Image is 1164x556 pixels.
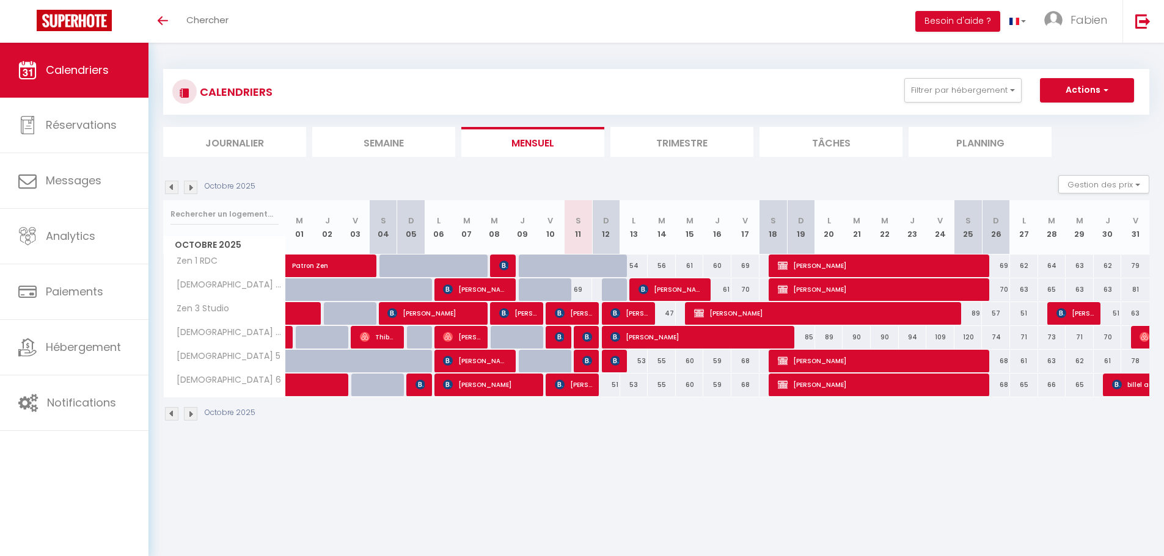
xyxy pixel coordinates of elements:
th: 18 [760,200,788,255]
th: 23 [899,200,927,255]
th: 16 [703,200,731,255]
div: 68 [731,374,760,396]
abbr: J [910,215,915,226]
div: 57 [982,302,1010,325]
span: [DEMOGRAPHIC_DATA] 6 [166,374,284,387]
span: [PERSON_NAME] [443,278,508,301]
span: Messages [46,173,101,188]
abbr: J [1105,215,1110,226]
th: 05 [397,200,425,255]
span: Fabien [1071,12,1107,27]
span: Réservations [46,117,117,132]
th: 24 [926,200,954,255]
div: 79 [1121,255,1149,277]
div: 69 [731,255,760,277]
div: 89 [954,302,983,325]
span: [DEMOGRAPHIC_DATA] 5 [166,350,284,363]
th: 14 [648,200,676,255]
th: 26 [982,200,1010,255]
abbr: L [437,215,441,226]
span: Zen 3 Studio [166,302,232,316]
span: Chercher [186,13,229,26]
th: 12 [592,200,620,255]
span: [PERSON_NAME]-Füsers [582,349,591,372]
th: 06 [425,200,453,255]
button: Filtrer par hébergement [904,78,1022,103]
li: Planning [909,127,1052,157]
div: 55 [648,374,676,396]
th: 15 [676,200,704,255]
div: 109 [926,326,954,348]
div: 56 [648,255,676,277]
div: 69 [564,278,592,301]
a: Patron Zen [286,255,314,278]
span: Analytics [46,228,95,244]
li: Tâches [760,127,902,157]
abbr: S [965,215,971,226]
th: 10 [536,200,565,255]
span: [PERSON_NAME] [778,254,984,277]
p: Octobre 2025 [205,181,255,192]
div: 71 [1066,326,1094,348]
span: [PERSON_NAME] [555,325,564,348]
button: Actions [1040,78,1134,103]
div: 85 [787,326,815,348]
div: 70 [1094,326,1122,348]
abbr: D [993,215,999,226]
th: 31 [1121,200,1149,255]
span: [PERSON_NAME] [443,349,508,372]
div: 90 [843,326,871,348]
div: 64 [1038,255,1066,277]
span: [PERSON_NAME] [639,278,704,301]
th: 29 [1066,200,1094,255]
div: 68 [982,350,1010,372]
span: [PERSON_NAME] [610,325,788,348]
li: Journalier [163,127,306,157]
div: 61 [676,255,704,277]
div: 90 [871,326,899,348]
span: [DEMOGRAPHIC_DATA] 4 Balnéo [166,326,288,339]
div: 65 [1038,278,1066,301]
span: Loan Despaquis [582,325,591,348]
div: 51 [1010,302,1038,325]
div: 68 [731,350,760,372]
div: 68 [982,374,1010,396]
span: [PERSON_NAME] [387,301,481,325]
span: Hébergement [46,339,121,355]
div: 63 [1121,302,1149,325]
th: 27 [1010,200,1038,255]
span: [PERSON_NAME] [778,349,984,372]
span: Octobre 2025 [164,236,285,254]
th: 01 [286,200,314,255]
div: 63 [1010,278,1038,301]
img: Super Booking [37,10,112,31]
span: [PERSON_NAME] [555,301,592,325]
img: logout [1135,13,1151,29]
button: Besoin d'aide ? [915,11,1000,32]
span: [PERSON_NAME] [443,325,480,348]
div: 53 [620,374,648,396]
th: 22 [871,200,899,255]
span: [PERSON_NAME] [778,373,984,396]
div: 63 [1038,350,1066,372]
span: [PERSON_NAME] [555,373,592,396]
span: Calendriers [46,62,109,78]
th: 09 [508,200,536,255]
span: [PERSON_NAME] [1056,301,1094,325]
input: Rechercher un logement... [170,203,279,225]
th: 07 [453,200,481,255]
th: 11 [564,200,592,255]
abbr: J [520,215,525,226]
abbr: M [881,215,888,226]
abbr: D [603,215,609,226]
abbr: V [1133,215,1138,226]
span: [PERSON_NAME] [499,254,508,277]
abbr: M [686,215,694,226]
div: 60 [676,350,704,372]
span: Zen 1 RDC [166,255,221,268]
span: [PERSON_NAME] [443,373,536,396]
abbr: S [576,215,581,226]
div: 60 [676,374,704,396]
span: [PERSON_NAME] [610,301,648,325]
div: 71 [1010,326,1038,348]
